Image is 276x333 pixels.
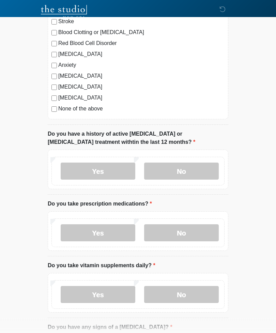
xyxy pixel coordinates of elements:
[51,85,57,90] input: [MEDICAL_DATA]
[51,96,57,101] input: [MEDICAL_DATA]
[51,63,57,69] input: Anxiety
[48,262,155,270] label: Do you take vitamin supplements daily?
[58,105,225,113] label: None of the above
[144,225,219,242] label: No
[61,225,135,242] label: Yes
[58,83,225,91] label: [MEDICAL_DATA]
[48,323,172,332] label: Do you have any signs of a [MEDICAL_DATA]?
[51,41,57,47] input: Red Blood Cell Disorder
[61,163,135,180] label: Yes
[61,286,135,303] label: Yes
[48,200,152,208] label: Do you take prescription medications?
[58,40,225,48] label: Red Blood Cell Disorder
[41,5,87,19] img: The Studio Med Spa Logo
[58,61,225,70] label: Anxiety
[58,50,225,59] label: [MEDICAL_DATA]
[51,107,57,112] input: None of the above
[58,29,225,37] label: Blood Clotting or [MEDICAL_DATA]
[144,163,219,180] label: No
[48,130,228,147] label: Do you have a history of active [MEDICAL_DATA] or [MEDICAL_DATA] treatment withtin the last 12 mo...
[51,30,57,36] input: Blood Clotting or [MEDICAL_DATA]
[58,72,225,80] label: [MEDICAL_DATA]
[58,94,225,102] label: [MEDICAL_DATA]
[51,52,57,58] input: [MEDICAL_DATA]
[144,286,219,303] label: No
[51,74,57,79] input: [MEDICAL_DATA]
